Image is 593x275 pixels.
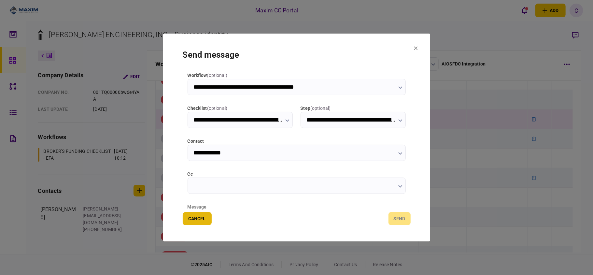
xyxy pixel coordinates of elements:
[188,112,293,128] input: checklist
[188,105,293,112] label: checklist
[188,171,406,178] label: cc
[188,145,406,161] input: contact
[310,106,331,111] span: ( optional )
[188,79,406,95] input: workflow
[188,72,406,79] label: workflow
[207,106,227,111] span: ( optional )
[188,138,406,145] label: contact
[188,204,406,210] div: message
[183,212,212,225] button: Cancel
[301,112,406,128] input: step
[183,50,411,60] h1: send message
[188,178,406,194] input: cc
[207,73,227,78] span: ( optional )
[301,105,406,112] label: step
